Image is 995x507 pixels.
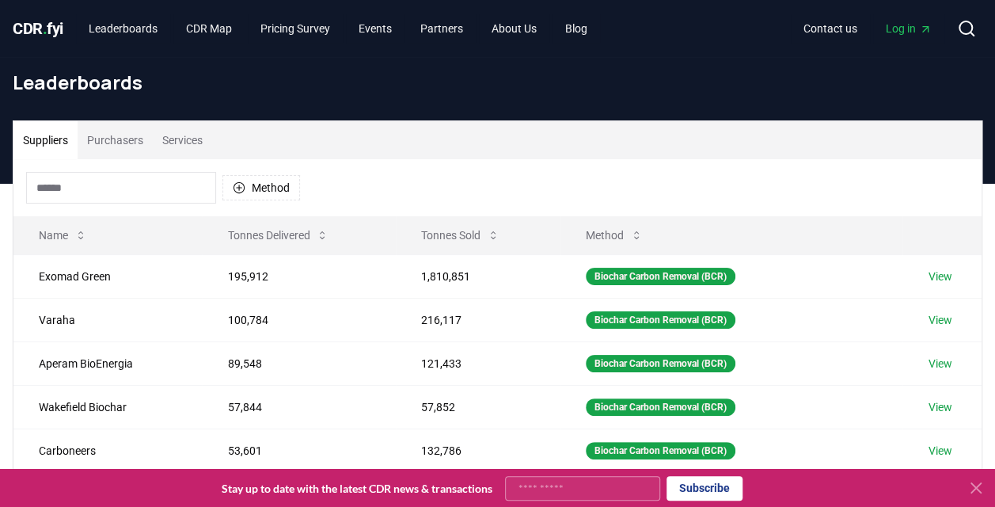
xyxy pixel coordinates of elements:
td: 57,844 [202,385,396,429]
span: Log in [886,21,932,36]
a: CDR Map [173,14,245,43]
a: CDR.fyi [13,17,63,40]
a: Events [346,14,404,43]
h1: Leaderboards [13,70,982,95]
div: Biochar Carbon Removal (BCR) [586,398,735,416]
a: View [928,312,951,328]
td: Aperam BioEnergia [13,341,202,385]
a: Blog [553,14,600,43]
td: 100,784 [202,298,396,341]
div: Biochar Carbon Removal (BCR) [586,442,735,459]
button: Purchasers [78,121,153,159]
span: . [43,19,47,38]
button: Services [153,121,212,159]
td: Exomad Green [13,254,202,298]
a: Pricing Survey [248,14,343,43]
td: 1,810,851 [396,254,560,298]
a: Leaderboards [76,14,170,43]
td: 89,548 [202,341,396,385]
a: View [928,399,951,415]
nav: Main [76,14,600,43]
td: 216,117 [396,298,560,341]
td: 53,601 [202,429,396,472]
button: Tonnes Sold [408,219,512,251]
div: Biochar Carbon Removal (BCR) [586,268,735,285]
td: 57,852 [396,385,560,429]
div: Biochar Carbon Removal (BCR) [586,355,735,372]
td: 121,433 [396,341,560,385]
a: Contact us [791,14,870,43]
button: Suppliers [13,121,78,159]
button: Method [573,219,655,251]
td: Carboneers [13,429,202,472]
button: Tonnes Delivered [215,219,341,251]
td: 195,912 [202,254,396,298]
button: Name [26,219,100,251]
a: About Us [479,14,549,43]
span: CDR fyi [13,19,63,38]
td: 132,786 [396,429,560,472]
a: View [928,269,951,284]
button: Method [222,175,300,200]
div: Biochar Carbon Removal (BCR) [586,311,735,329]
td: Varaha [13,298,202,341]
nav: Main [791,14,944,43]
a: Log in [873,14,944,43]
a: Partners [408,14,476,43]
td: Wakefield Biochar [13,385,202,429]
a: View [928,356,951,372]
a: View [928,443,951,459]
